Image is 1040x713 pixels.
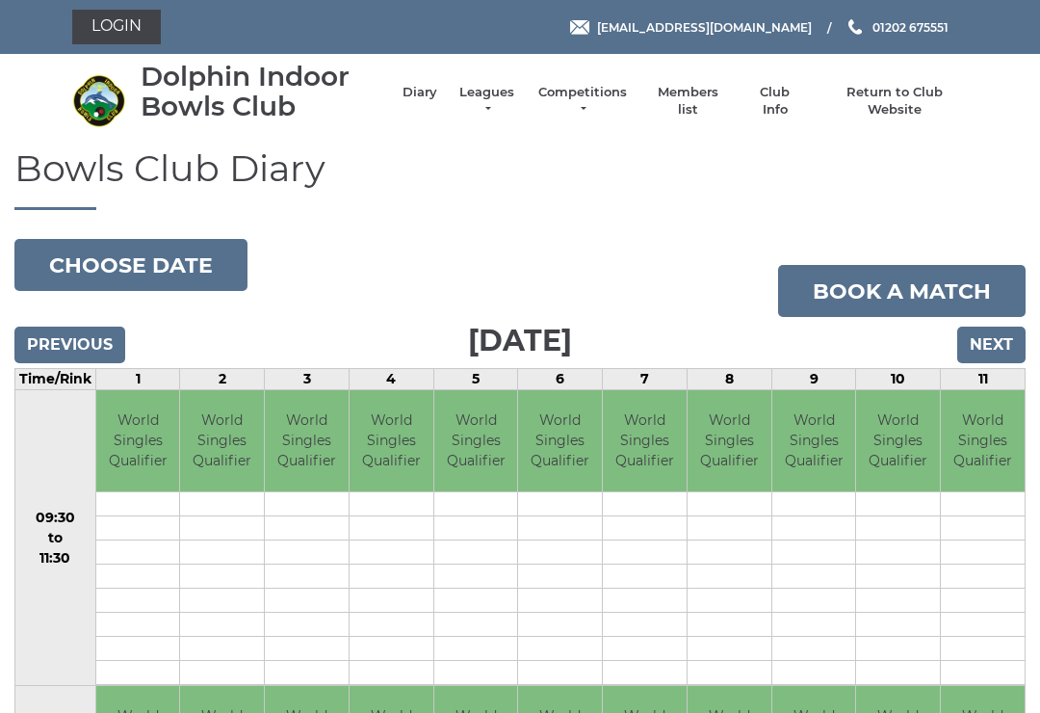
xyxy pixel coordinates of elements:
[845,18,949,37] a: Phone us 01202 675551
[72,74,125,127] img: Dolphin Indoor Bowls Club
[180,390,264,491] td: World Singles Qualifier
[141,62,383,121] div: Dolphin Indoor Bowls Club
[856,390,940,491] td: World Singles Qualifier
[403,84,437,101] a: Diary
[96,390,180,491] td: World Singles Qualifier
[822,84,968,119] a: Return to Club Website
[747,84,803,119] a: Club Info
[603,390,687,491] td: World Singles Qualifier
[180,369,265,390] td: 2
[15,369,96,390] td: Time/Rink
[570,20,589,35] img: Email
[14,148,1026,211] h1: Bowls Club Diary
[597,19,812,34] span: [EMAIL_ADDRESS][DOMAIN_NAME]
[848,19,862,35] img: Phone us
[536,84,629,119] a: Competitions
[456,84,517,119] a: Leagues
[349,369,433,390] td: 4
[856,369,941,390] td: 10
[603,369,688,390] td: 7
[647,84,727,119] a: Members list
[95,369,180,390] td: 1
[771,369,856,390] td: 9
[872,19,949,34] span: 01202 675551
[772,390,856,491] td: World Singles Qualifier
[72,10,161,44] a: Login
[941,369,1026,390] td: 11
[265,369,350,390] td: 3
[957,327,1026,363] input: Next
[265,390,349,491] td: World Singles Qualifier
[570,18,812,37] a: Email [EMAIL_ADDRESS][DOMAIN_NAME]
[14,239,247,291] button: Choose date
[14,327,125,363] input: Previous
[518,369,603,390] td: 6
[433,369,518,390] td: 5
[778,265,1026,317] a: Book a match
[941,390,1025,491] td: World Singles Qualifier
[15,390,96,686] td: 09:30 to 11:30
[688,390,771,491] td: World Singles Qualifier
[518,390,602,491] td: World Singles Qualifier
[687,369,771,390] td: 8
[350,390,433,491] td: World Singles Qualifier
[434,390,518,491] td: World Singles Qualifier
